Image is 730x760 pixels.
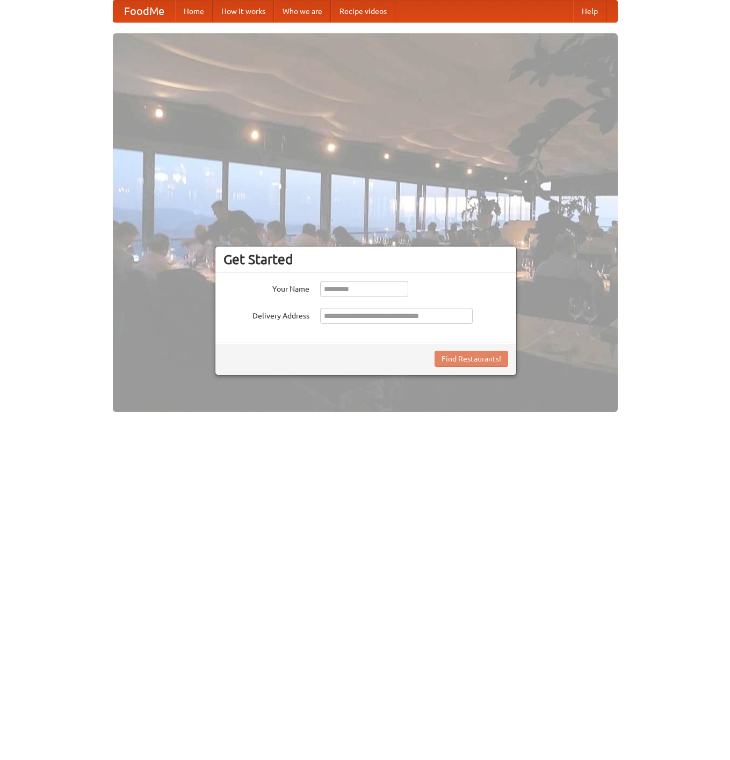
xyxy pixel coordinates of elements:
[331,1,395,22] a: Recipe videos
[435,351,508,367] button: Find Restaurants!
[213,1,274,22] a: How it works
[113,1,175,22] a: FoodMe
[223,281,309,294] label: Your Name
[223,251,508,267] h3: Get Started
[274,1,331,22] a: Who we are
[175,1,213,22] a: Home
[223,308,309,321] label: Delivery Address
[573,1,606,22] a: Help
